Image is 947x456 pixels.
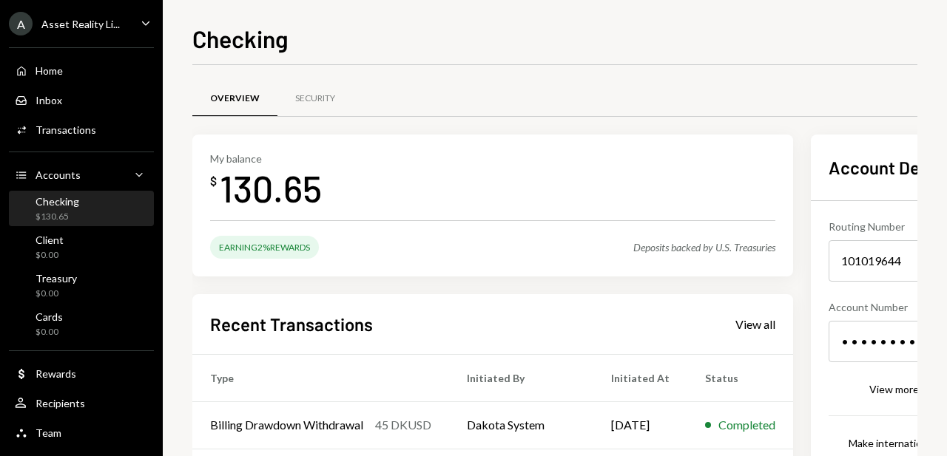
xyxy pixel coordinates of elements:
div: View all [735,317,775,332]
div: Asset Reality Li... [41,18,120,30]
a: Checking$130.65 [9,191,154,226]
div: Billing Drawdown Withdrawal [210,416,363,434]
th: Initiated By [449,354,593,401]
div: Security [295,92,335,105]
a: Treasury$0.00 [9,268,154,303]
a: Overview [192,80,277,118]
div: Cards [36,310,63,323]
div: $0.00 [36,326,63,338]
a: Accounts [9,161,154,188]
div: Checking [36,195,79,208]
div: Client [36,234,64,246]
div: Transactions [36,123,96,136]
td: Dakota System [449,401,593,449]
div: $130.65 [36,211,79,223]
div: Accounts [36,169,81,181]
div: 130.65 [220,165,322,211]
a: View all [735,316,775,332]
h2: Recent Transactions [210,312,373,336]
div: Team [36,426,61,439]
div: $0.00 [36,249,64,262]
div: My balance [210,152,322,165]
div: Completed [718,416,775,434]
div: $ [210,174,217,188]
div: Rewards [36,367,76,380]
a: Security [277,80,353,118]
a: Transactions [9,116,154,143]
a: Team [9,419,154,446]
div: $0.00 [36,287,77,300]
h1: Checking [192,24,289,53]
th: Status [687,354,793,401]
a: Recipients [9,389,154,416]
a: Client$0.00 [9,229,154,265]
div: Home [36,64,63,77]
div: Treasury [36,272,77,285]
a: Inbox [9,86,154,113]
a: Home [9,57,154,84]
td: [DATE] [593,401,687,449]
div: Inbox [36,94,62,106]
div: Earning 2% Rewards [210,236,319,259]
a: Rewards [9,360,154,387]
th: Type [192,354,449,401]
div: 45 DKUSD [375,416,431,434]
div: Overview [210,92,260,105]
a: Cards$0.00 [9,306,154,341]
div: Recipients [36,397,85,409]
th: Initiated At [593,354,687,401]
div: A [9,12,33,35]
div: Deposits backed by U.S. Treasuries [633,241,775,253]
